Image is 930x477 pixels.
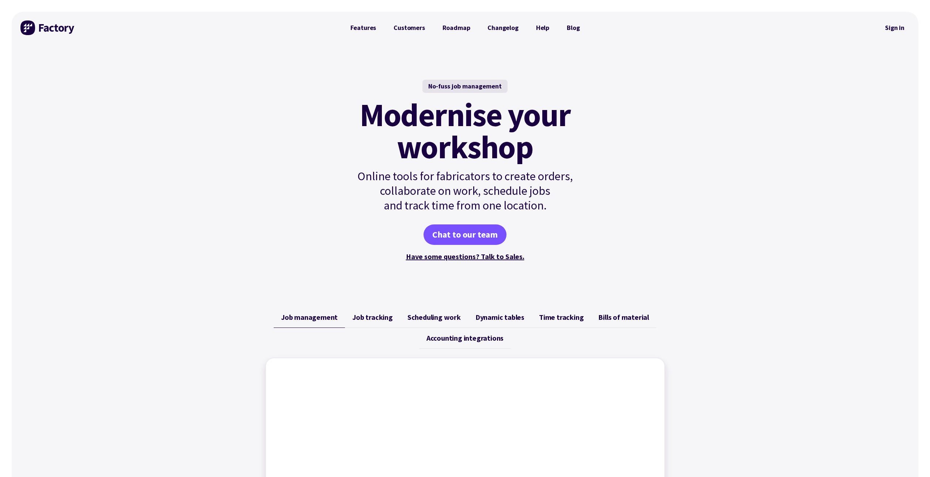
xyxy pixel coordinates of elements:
a: Help [527,20,558,35]
span: Job tracking [352,313,393,322]
nav: Primary Navigation [342,20,589,35]
span: Job management [281,313,338,322]
a: Customers [385,20,433,35]
a: Changelog [479,20,527,35]
a: Roadmap [434,20,479,35]
img: Factory [20,20,75,35]
span: Scheduling work [407,313,461,322]
div: No-fuss job management [422,80,508,93]
span: Dynamic tables [475,313,524,322]
span: Bills of material [598,313,649,322]
mark: Modernise your workshop [360,99,570,163]
a: Have some questions? Talk to Sales. [406,252,524,261]
p: Online tools for fabricators to create orders, collaborate on work, schedule jobs and track time ... [342,169,589,213]
span: Accounting integrations [426,334,504,342]
a: Blog [558,20,588,35]
a: Sign in [880,19,910,36]
span: Time tracking [539,313,584,322]
a: Chat to our team [424,224,506,245]
a: Features [342,20,385,35]
nav: Secondary Navigation [880,19,910,36]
